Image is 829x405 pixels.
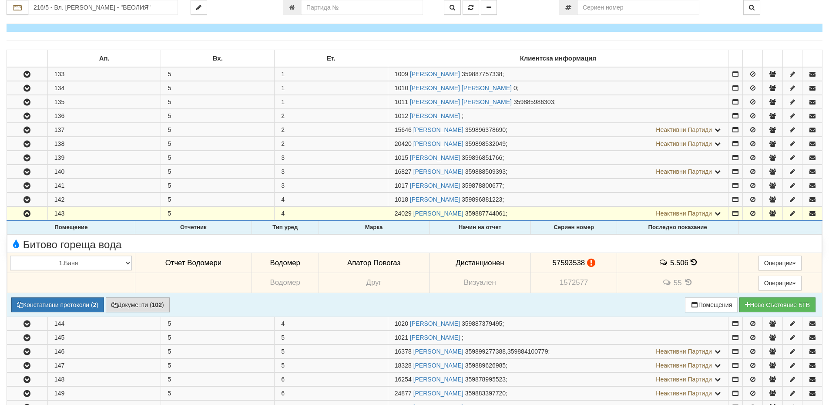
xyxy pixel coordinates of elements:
[135,221,252,234] th: Отчетник
[395,196,408,203] span: Партида №
[47,206,161,220] td: 143
[281,182,285,189] span: 3
[462,320,502,327] span: 359887379495
[161,67,275,81] td: 5
[656,126,712,133] span: Неактивни Партиди
[465,376,506,383] span: 359878995523
[410,182,460,189] a: [PERSON_NAME]
[275,50,388,67] td: Ет.: No sort applied, sorting is disabled
[281,154,285,161] span: 3
[161,206,275,220] td: 5
[47,344,161,358] td: 146
[388,317,728,330] td: ;
[165,259,222,267] span: Отчет Водомери
[47,50,161,67] td: Ап.: No sort applied, sorting is disabled
[617,221,738,234] th: Последно показание
[47,137,161,150] td: 138
[281,98,285,105] span: 1
[395,168,412,175] span: Партида №
[47,331,161,344] td: 145
[47,165,161,178] td: 140
[429,221,531,234] th: Начин на отчет
[395,84,408,91] span: Партида №
[410,71,460,78] a: [PERSON_NAME]
[319,253,429,273] td: Апатор Повогаз
[47,179,161,192] td: 141
[152,301,162,308] b: 102
[281,390,285,397] span: 6
[465,168,506,175] span: 359888509393
[662,278,674,287] span: История на забележките
[388,123,728,136] td: ;
[465,362,506,369] span: 359889626985
[161,123,275,136] td: 5
[281,71,285,78] span: 1
[281,362,285,369] span: 5
[252,273,319,293] td: Водомер
[93,301,97,308] b: 2
[656,140,712,147] span: Неактивни Партиди
[514,84,517,91] span: 0
[395,376,412,383] span: Партида №
[388,344,728,358] td: ;
[739,297,816,312] button: Новo Състояние БГВ
[388,192,728,206] td: ;
[388,331,728,344] td: ;
[413,390,463,397] a: [PERSON_NAME]
[410,84,512,91] a: [PERSON_NAME] [PERSON_NAME]
[531,273,617,293] td: 1572577
[395,98,408,105] span: Партида №
[429,253,531,273] td: Дистанционен
[47,109,161,122] td: 136
[656,376,712,383] span: Неактивни Партиди
[47,192,161,206] td: 142
[388,206,728,220] td: ;
[10,239,121,250] span: Битово гореща вода
[281,112,285,119] span: 2
[388,165,728,178] td: ;
[388,81,728,94] td: ;
[281,196,285,203] span: 4
[659,258,670,267] span: История на забележките
[161,95,275,108] td: 5
[47,95,161,108] td: 135
[47,123,161,136] td: 137
[319,221,429,234] th: Марка
[281,348,285,355] span: 5
[388,372,728,386] td: ;
[11,297,104,312] button: Констативни протоколи (2)
[161,137,275,150] td: 5
[327,55,336,62] b: Ет.
[656,390,712,397] span: Неактивни Партиди
[395,334,408,341] span: Партида №
[684,278,693,287] span: История на показанията
[99,55,110,62] b: Ап.
[465,140,506,147] span: 359898532049
[281,320,285,327] span: 4
[395,390,412,397] span: Партида №
[7,50,48,67] td: : No sort applied, sorting is disabled
[106,297,170,312] button: Документи (102)
[413,376,463,383] a: [PERSON_NAME]
[395,154,408,161] span: Партида №
[728,50,743,67] td: : No sort applied, sorting is disabled
[395,320,408,327] span: Партида №
[413,126,463,133] a: [PERSON_NAME]
[674,279,682,287] span: 55
[743,50,763,67] td: : No sort applied, sorting is disabled
[161,358,275,372] td: 5
[395,348,412,355] span: Партида №
[395,210,412,217] span: Партида №
[161,192,275,206] td: 5
[395,182,408,189] span: Партида №
[388,358,728,372] td: ;
[388,386,728,400] td: ;
[410,334,460,341] a: [PERSON_NAME]
[531,221,617,234] th: Сериен номер
[161,344,275,358] td: 5
[281,334,285,341] span: 5
[388,95,728,108] td: ;
[388,179,728,192] td: ;
[388,50,728,67] td: Клиентска информация: No sort applied, sorting is disabled
[161,317,275,330] td: 5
